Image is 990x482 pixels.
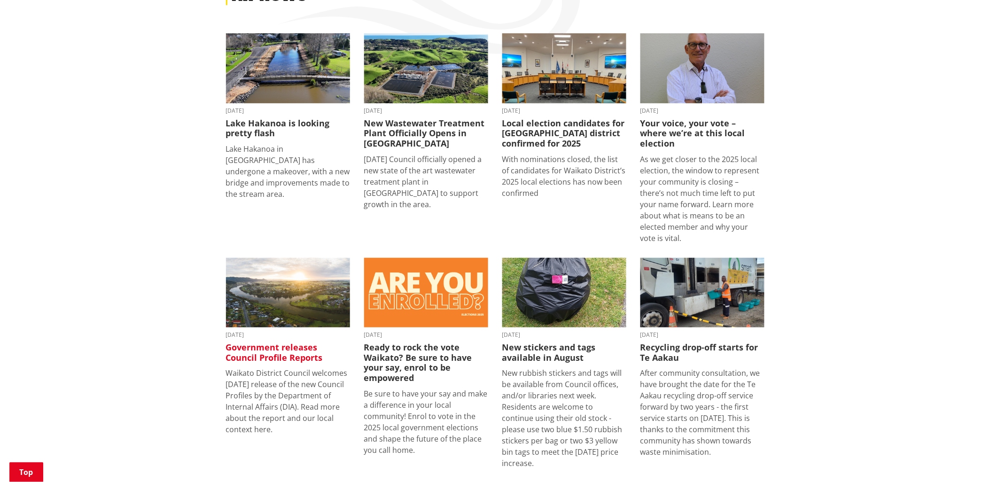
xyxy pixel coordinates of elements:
[364,118,488,149] h3: New Wastewater Treatment Plant Officially Opens in [GEOGRAPHIC_DATA]
[226,258,350,328] img: Ngaaruawaahia
[364,388,488,456] p: Be sure to have your say and make a difference in your local community! Enrol to vote in the 2025...
[502,33,626,198] a: [DATE] Local election candidates for [GEOGRAPHIC_DATA] district confirmed for 2025 With nominatio...
[226,143,350,200] p: Lake Hakanoa in [GEOGRAPHIC_DATA] has undergone a makeover, with a new bridge and improvements ma...
[640,258,764,328] img: recycling 2
[640,367,764,458] p: After community consultation, we have brought the date for the Te Aakau recycling drop-off servic...
[226,332,350,338] time: [DATE]
[364,108,488,114] time: [DATE]
[364,332,488,338] time: [DATE]
[226,118,350,139] h3: Lake Hakanoa is looking pretty flash
[364,258,488,456] a: [DATE] Ready to rock the vote Waikato? Be sure to have your say, enrol to be empowered Be sure to...
[226,33,350,103] img: Lake Hakanoa footbridge
[226,33,350,200] a: A serene riverside scene with a clear blue sky, featuring a small bridge over a reflective river,...
[640,154,764,244] p: As we get closer to the 2025 local election, the window to represent your community is closing – ...
[502,33,626,103] img: Chambers
[502,342,626,363] h3: New stickers and tags available in August
[502,367,626,469] p: New rubbish stickers and tags will be available from Council offices, and/or libraries next week....
[364,258,488,328] img: Are you enrolled?
[640,118,764,149] h3: Your voice, your vote – where we’re at this local election
[640,33,764,243] a: [DATE] Your voice, your vote – where we’re at this local election As we get closer to the 2025 lo...
[226,258,350,435] a: [DATE] Government releases Council Profile Reports Waikato District Council welcomes [DATE] relea...
[502,258,626,469] a: [DATE] New stickers and tags available in August New rubbish stickers and tags will be available ...
[226,108,350,114] time: [DATE]
[364,33,488,103] img: Raglan WWTP facility
[502,332,626,338] time: [DATE]
[502,154,626,199] p: With nominations closed, the list of candidates for Waikato District’s 2025 local elections has n...
[226,342,350,363] h3: Government releases Council Profile Reports
[364,33,488,210] a: [DATE] New Wastewater Treatment Plant Officially Opens in [GEOGRAPHIC_DATA] [DATE] Council offici...
[364,342,488,383] h3: Ready to rock the vote Waikato? Be sure to have your say, enrol to be empowered
[947,443,981,476] iframe: Messenger Launcher
[502,118,626,149] h3: Local election candidates for [GEOGRAPHIC_DATA] district confirmed for 2025
[640,258,764,458] a: [DATE] Recycling drop-off starts for Te Aakau After community consultation, we have brought the d...
[364,154,488,210] p: [DATE] Council officially opened a new state of the art wastewater treatment plant in [GEOGRAPHIC...
[226,367,350,435] p: Waikato District Council welcomes [DATE] release of the new Council Profiles by the Department of...
[640,108,764,114] time: [DATE]
[502,258,626,328] img: 1000000372
[640,332,764,338] time: [DATE]
[502,108,626,114] time: [DATE]
[640,33,764,103] img: Craig Hobbs
[9,462,43,482] a: Top
[640,342,764,363] h3: Recycling drop-off starts for Te Aakau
